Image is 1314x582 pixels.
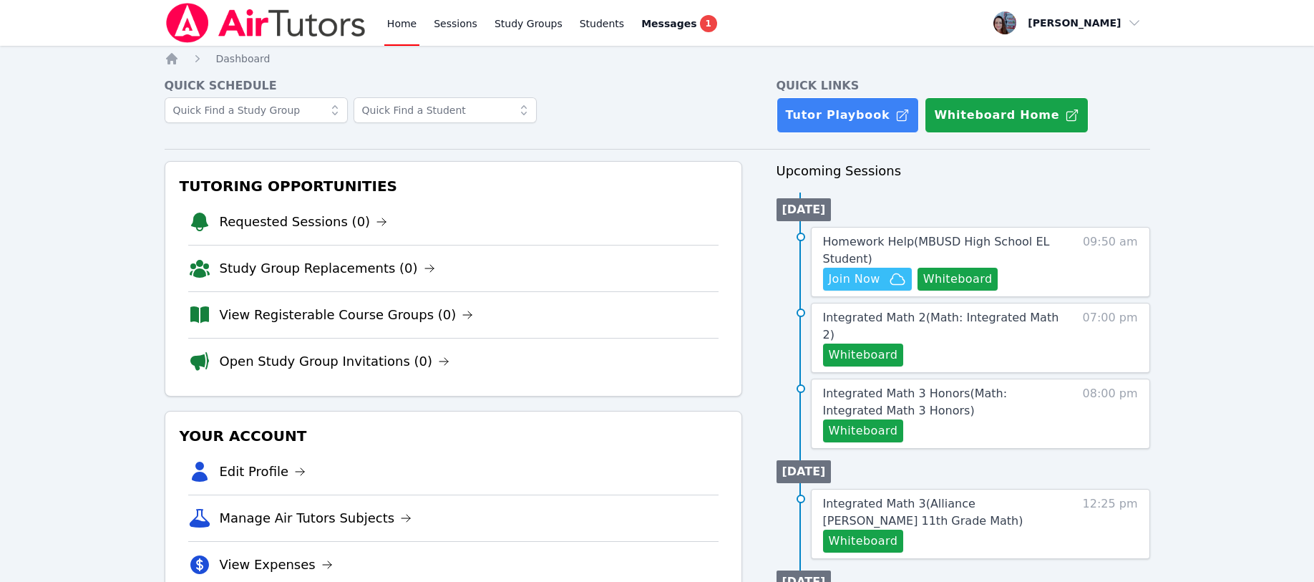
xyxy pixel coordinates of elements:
a: Study Group Replacements (0) [220,258,435,278]
input: Quick Find a Student [354,97,537,123]
span: Join Now [829,271,880,288]
a: Integrated Math 3(Alliance [PERSON_NAME] 11th Grade Math) [823,495,1059,530]
h4: Quick Links [777,77,1150,94]
a: Integrated Math 2(Math: Integrated Math 2) [823,309,1059,344]
h3: Tutoring Opportunities [177,173,730,199]
a: Requested Sessions (0) [220,212,388,232]
img: Air Tutors [165,3,367,43]
a: View Registerable Course Groups (0) [220,305,474,325]
span: Homework Help ( MBUSD High School EL Student ) [823,235,1050,266]
h3: Your Account [177,423,730,449]
span: 12:25 pm [1083,495,1138,553]
a: Edit Profile [220,462,306,482]
a: Homework Help(MBUSD High School EL Student) [823,233,1059,268]
li: [DATE] [777,460,832,483]
h4: Quick Schedule [165,77,742,94]
a: View Expenses [220,555,333,575]
span: Dashboard [216,53,271,64]
span: Integrated Math 3 Honors ( Math: Integrated Math 3 Honors ) [823,387,1008,417]
a: Tutor Playbook [777,97,920,133]
button: Whiteboard [823,419,904,442]
h3: Upcoming Sessions [777,161,1150,181]
button: Whiteboard [918,268,998,291]
li: [DATE] [777,198,832,221]
span: 09:50 am [1083,233,1138,291]
span: 07:00 pm [1083,309,1138,367]
span: Messages [641,16,696,31]
a: Integrated Math 3 Honors(Math: Integrated Math 3 Honors) [823,385,1059,419]
span: 1 [700,15,717,32]
button: Whiteboard Home [925,97,1089,133]
button: Whiteboard [823,530,904,553]
button: Join Now [823,268,912,291]
span: Integrated Math 2 ( Math: Integrated Math 2 ) [823,311,1059,341]
span: Integrated Math 3 ( Alliance [PERSON_NAME] 11th Grade Math ) [823,497,1023,528]
a: Manage Air Tutors Subjects [220,508,412,528]
input: Quick Find a Study Group [165,97,348,123]
a: Dashboard [216,52,271,66]
nav: Breadcrumb [165,52,1150,66]
button: Whiteboard [823,344,904,367]
a: Open Study Group Invitations (0) [220,351,450,372]
span: 08:00 pm [1083,385,1138,442]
